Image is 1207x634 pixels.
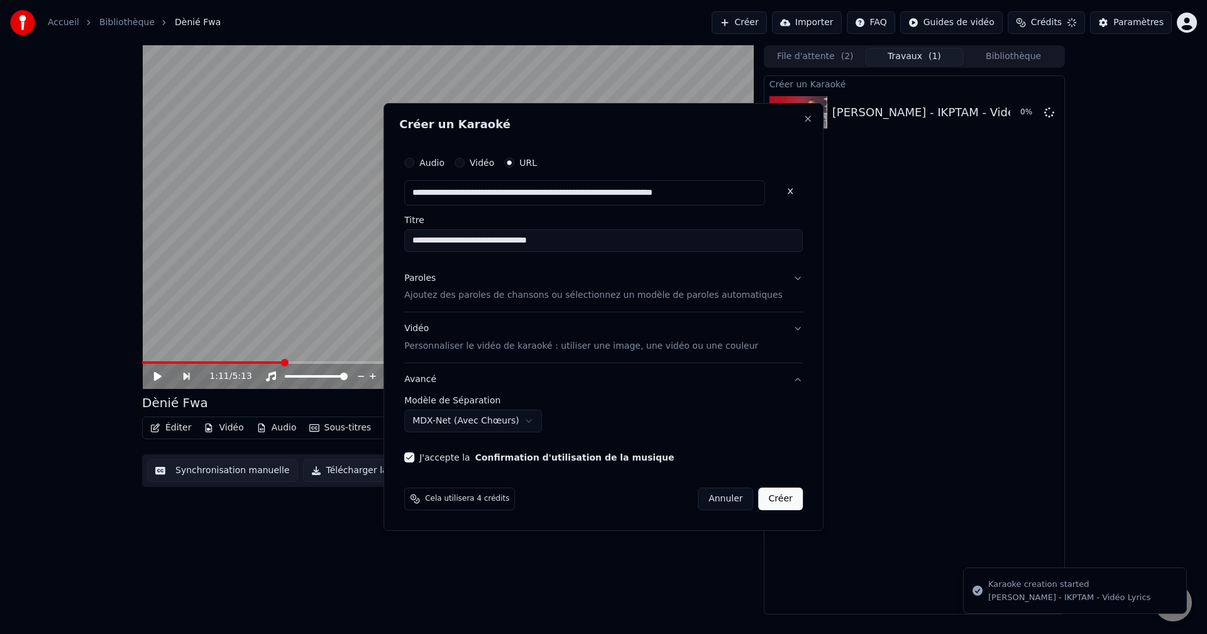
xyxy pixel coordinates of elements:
[519,158,537,167] label: URL
[404,323,758,353] div: Vidéo
[419,158,444,167] label: Audio
[404,262,803,312] button: ParolesAjoutez des paroles de chansons ou sélectionnez un modèle de paroles automatiques
[698,488,753,510] button: Annuler
[399,119,808,130] h2: Créer un Karaoké
[404,313,803,363] button: VidéoPersonnaliser le vidéo de karaoké : utiliser une image, une vidéo ou une couleur
[475,453,675,462] button: J'accepte la
[759,488,803,510] button: Créer
[404,290,783,302] p: Ajoutez des paroles de chansons ou sélectionnez un modèle de paroles automatiques
[419,453,674,462] label: J'accepte la
[404,396,803,405] label: Modèle de Séparation
[425,494,509,504] span: Cela utilisera 4 crédits
[404,340,758,353] p: Personnaliser le vidéo de karaoké : utiliser une image, une vidéo ou une couleur
[404,396,803,442] div: Avancé
[404,216,803,224] label: Titre
[470,158,494,167] label: Vidéo
[404,272,436,285] div: Paroles
[404,363,803,396] button: Avancé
